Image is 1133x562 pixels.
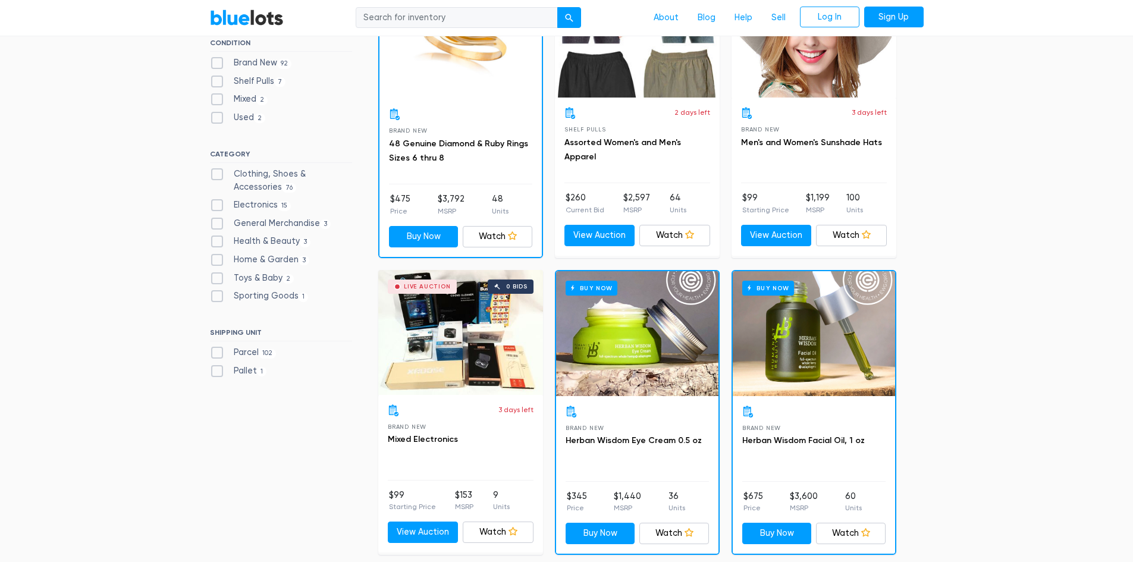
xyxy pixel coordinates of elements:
span: 2 [256,96,268,105]
p: Price [743,503,763,513]
a: Buy Now [389,226,459,247]
a: BlueLots [210,9,284,26]
a: Assorted Women's and Men's Apparel [564,137,681,162]
span: Shelf Pulls [564,126,606,133]
li: 48 [492,193,509,216]
li: $345 [567,490,587,514]
p: MSRP [438,206,465,216]
li: $99 [389,489,436,513]
a: Watch [639,523,709,544]
p: Current Bid [566,205,604,215]
span: 2 [283,274,294,284]
p: 2 days left [674,107,710,118]
a: Sign Up [864,7,924,28]
li: $675 [743,490,763,514]
li: $1,440 [614,490,641,514]
li: $99 [742,191,789,215]
span: 2 [254,114,266,123]
label: Clothing, Shoes & Accessories [210,168,352,193]
p: Units [670,205,686,215]
p: Units [492,206,509,216]
p: 3 days left [852,107,887,118]
h6: CONDITION [210,39,352,52]
div: Live Auction [404,284,451,290]
a: Herban Wisdom Eye Cream 0.5 oz [566,435,702,445]
h6: Buy Now [742,281,794,296]
a: Blog [688,7,725,29]
span: Brand New [742,425,781,431]
span: 92 [277,59,292,68]
label: Parcel [210,346,277,359]
label: Sporting Goods [210,290,309,303]
h6: CATEGORY [210,150,352,163]
span: Brand New [389,127,428,134]
a: Herban Wisdom Facial Oil, 1 oz [742,435,865,445]
li: 9 [493,489,510,513]
li: 100 [846,191,863,215]
li: 36 [668,490,685,514]
label: Used [210,111,266,124]
p: Starting Price [389,501,436,512]
a: View Auction [388,522,459,543]
a: About [644,7,688,29]
p: Units [846,205,863,215]
li: $475 [390,193,410,216]
a: Buy Now [556,271,718,396]
label: Toys & Baby [210,272,294,285]
span: 76 [282,183,297,193]
p: Price [390,206,410,216]
input: Search for inventory [356,7,558,29]
a: Help [725,7,762,29]
a: Buy Now [742,523,812,544]
p: Price [567,503,587,513]
span: Brand New [566,425,604,431]
span: 15 [278,201,291,211]
h6: SHIPPING UNIT [210,328,352,341]
label: Home & Garden [210,253,310,266]
li: $3,600 [790,490,818,514]
li: $3,792 [438,193,465,216]
a: Buy Now [733,271,895,396]
a: Live Auction 0 bids [378,270,543,395]
p: MSRP [806,205,830,215]
li: $153 [455,489,473,513]
a: 48 Genuine Diamond & Ruby Rings Sizes 6 thru 8 [389,139,528,163]
li: $260 [566,191,604,215]
a: Log In [800,7,859,28]
span: Brand New [741,126,780,133]
p: Units [668,503,685,513]
span: Brand New [388,423,426,430]
li: $2,597 [623,191,650,215]
label: Health & Beauty [210,235,311,248]
a: Watch [639,225,710,246]
span: 3 [300,238,311,247]
label: General Merchandise [210,217,331,230]
a: Men's and Women's Sunshade Hats [741,137,882,147]
div: 0 bids [506,284,528,290]
p: MSRP [455,501,473,512]
span: 7 [274,77,286,87]
span: 1 [299,293,309,302]
p: Starting Price [742,205,789,215]
p: 3 days left [498,404,533,415]
label: Electronics [210,199,291,212]
span: 1 [257,367,267,376]
label: Pallet [210,365,267,378]
p: Units [493,501,510,512]
li: 60 [845,490,862,514]
label: Mixed [210,93,268,106]
p: MSRP [790,503,818,513]
a: Watch [816,225,887,246]
p: MSRP [623,205,650,215]
li: 64 [670,191,686,215]
a: Sell [762,7,795,29]
a: Buy Now [566,523,635,544]
a: Watch [463,522,533,543]
a: Mixed Electronics [388,434,458,444]
a: View Auction [564,225,635,246]
h6: Buy Now [566,281,617,296]
span: 3 [299,256,310,265]
a: Watch [816,523,886,544]
span: 102 [259,349,277,359]
a: View Auction [741,225,812,246]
